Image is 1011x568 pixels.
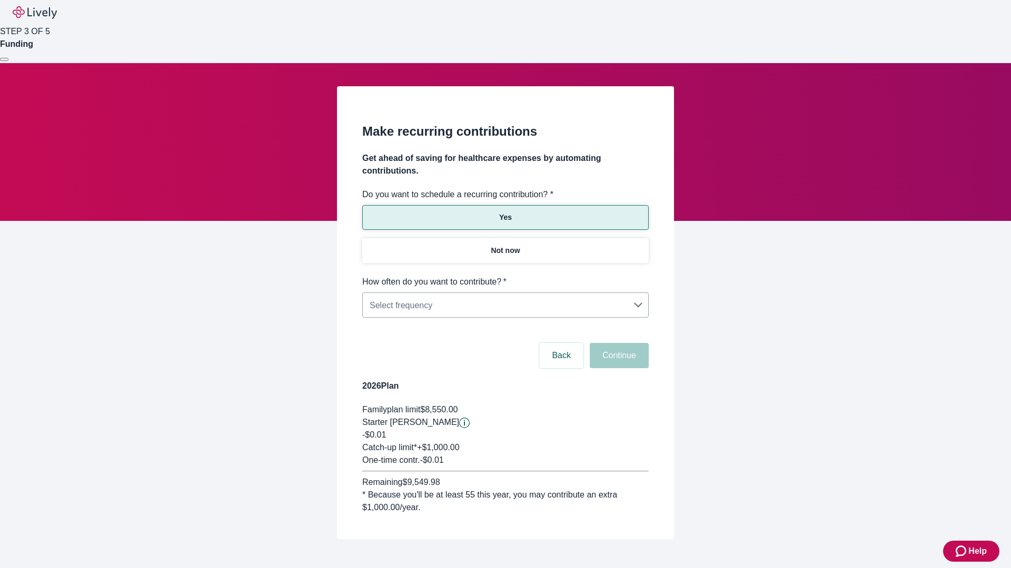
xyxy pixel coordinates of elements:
[362,205,649,230] button: Yes
[943,541,999,562] button: Zendesk support iconHelp
[362,455,420,464] span: One-time contr.
[362,295,649,316] div: Select frequency
[362,430,386,439] span: -$0.01
[539,343,583,368] button: Back
[459,418,470,428] button: Lively will contribute $0.01 to establish your account
[956,545,968,557] svg: Zendesk support icon
[362,188,553,201] label: Do you want to schedule a recurring contribution? *
[362,122,649,141] h2: Make recurring contributions
[362,405,420,414] span: Family plan limit
[362,443,417,452] span: Catch-up limit*
[362,238,649,263] button: Not now
[420,455,443,464] span: - $0.01
[402,478,440,486] span: $9,549.98
[362,380,649,392] h4: 2026 Plan
[499,212,512,223] p: Yes
[362,152,649,177] h4: Get ahead of saving for healthcare expenses by automating contributions.
[491,245,520,256] p: Not now
[362,418,459,427] span: Starter [PERSON_NAME]
[459,418,470,428] svg: Starter penny details
[417,443,460,452] span: + $1,000.00
[13,6,57,19] img: Lively
[362,478,402,486] span: Remaining
[968,545,987,557] span: Help
[362,276,507,288] label: How often do you want to contribute?
[420,405,458,414] span: $8,550.00
[362,489,649,514] div: * Because you'll be at least 55 this year, you may contribute an extra $1,000.00 /year.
